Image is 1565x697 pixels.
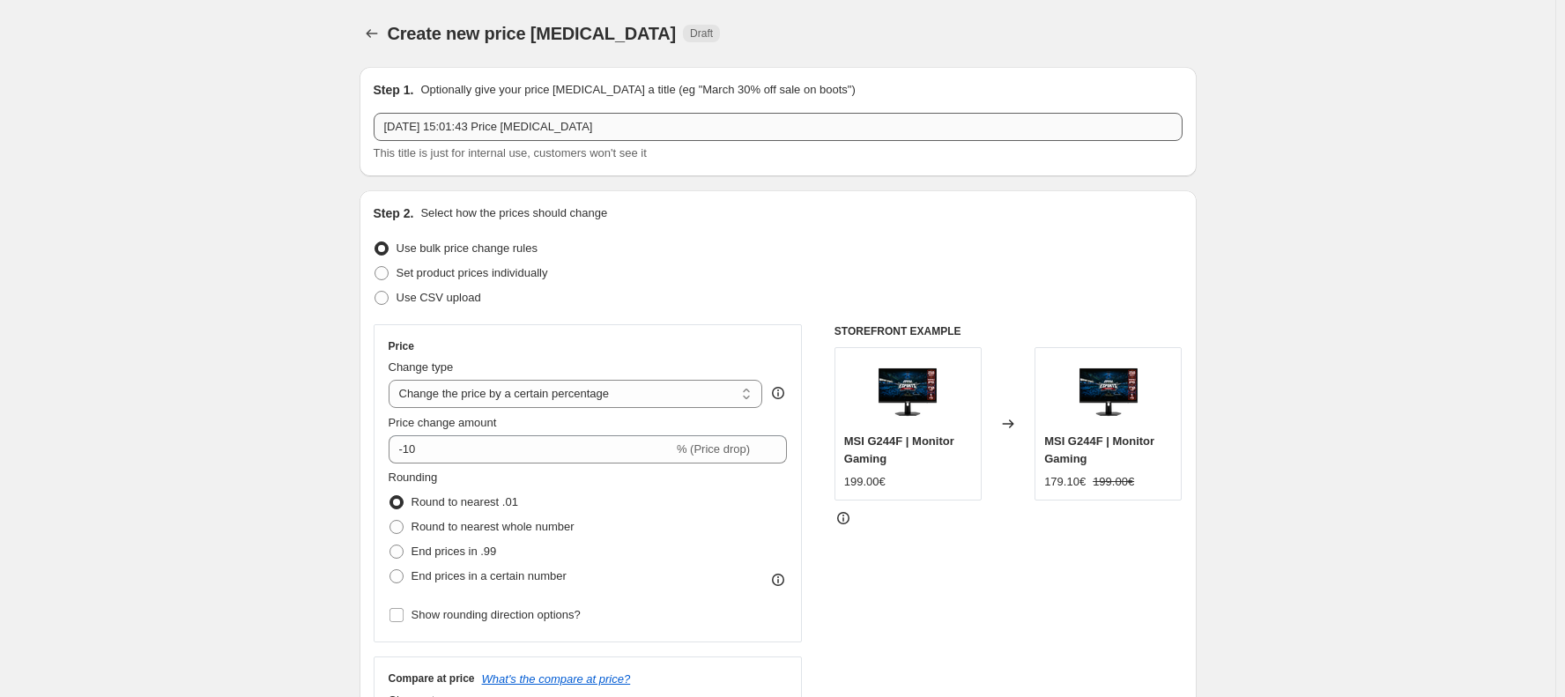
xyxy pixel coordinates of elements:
span: MSI G244F | Monitor Gaming [844,434,954,465]
span: % (Price drop) [677,442,750,456]
span: This title is just for internal use, customers won't see it [374,146,647,159]
span: Round to nearest .01 [412,495,518,508]
div: 179.10€ [1044,473,1086,491]
img: monitor-gaming-msi-g244f_80x.png [1073,357,1144,427]
span: End prices in a certain number [412,569,567,582]
span: End prices in .99 [412,545,497,558]
span: Show rounding direction options? [412,608,581,621]
div: help [769,384,787,402]
p: Optionally give your price [MEDICAL_DATA] a title (eg "March 30% off sale on boots") [420,81,855,99]
span: Rounding [389,471,438,484]
strike: 199.00€ [1093,473,1134,491]
span: Set product prices individually [397,266,548,279]
button: What's the compare at price? [482,672,631,686]
h6: STOREFRONT EXAMPLE [834,324,1183,338]
img: monitor-gaming-msi-g244f_80x.png [872,357,943,427]
input: 30% off holiday sale [374,113,1183,141]
span: Create new price [MEDICAL_DATA] [388,24,677,43]
div: 199.00€ [844,473,886,491]
span: Change type [389,360,454,374]
input: -15 [389,435,673,463]
span: Draft [690,26,713,41]
button: Price change jobs [360,21,384,46]
span: Round to nearest whole number [412,520,575,533]
h3: Price [389,339,414,353]
h3: Compare at price [389,671,475,686]
h2: Step 1. [374,81,414,99]
span: Price change amount [389,416,497,429]
span: Use bulk price change rules [397,241,538,255]
span: Use CSV upload [397,291,481,304]
h2: Step 2. [374,204,414,222]
p: Select how the prices should change [420,204,607,222]
span: MSI G244F | Monitor Gaming [1044,434,1154,465]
